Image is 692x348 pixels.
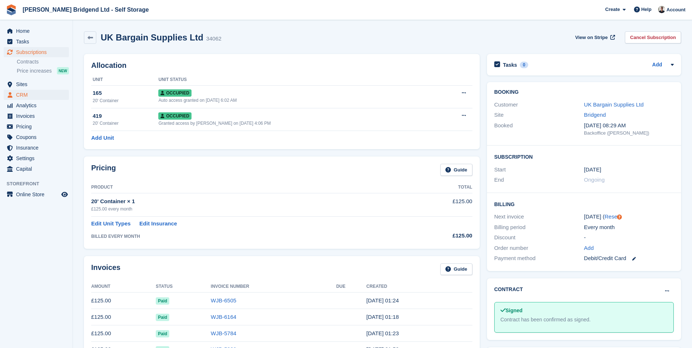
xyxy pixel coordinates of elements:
[605,6,620,13] span: Create
[366,297,399,303] time: 2025-09-01 00:24:40 UTC
[625,31,681,43] a: Cancel Subscription
[158,97,434,104] div: Auto access granted on [DATE] 6:02 AM
[91,74,158,86] th: Unit
[211,297,236,303] a: WJB-6505
[584,129,674,137] div: Backoffice ([PERSON_NAME])
[156,314,169,321] span: Paid
[366,314,399,320] time: 2025-08-01 00:18:43 UTC
[584,244,594,252] a: Add
[91,233,401,240] div: BILLED EVERY MONTH
[91,206,401,212] div: £125.00 every month
[91,182,401,193] th: Product
[158,120,434,127] div: Granted access by [PERSON_NAME] on [DATE] 4:06 PM
[4,100,69,111] a: menu
[16,26,60,36] span: Home
[93,89,158,97] div: 165
[4,164,69,174] a: menu
[401,182,472,193] th: Total
[17,67,69,75] a: Price increases NEW
[4,143,69,153] a: menu
[16,164,60,174] span: Capital
[16,189,60,200] span: Online Store
[4,153,69,163] a: menu
[4,26,69,36] a: menu
[16,100,60,111] span: Analytics
[366,281,472,293] th: Created
[366,330,399,336] time: 2025-07-01 00:23:19 UTC
[91,220,131,228] a: Edit Unit Types
[401,232,472,240] div: £125.00
[584,101,643,108] a: UK Bargain Supplies Ltd
[494,121,584,137] div: Booked
[4,79,69,89] a: menu
[494,286,523,293] h2: Contract
[16,111,60,121] span: Invoices
[584,233,674,242] div: -
[494,200,674,208] h2: Billing
[17,58,69,65] a: Contracts
[156,297,169,305] span: Paid
[156,330,169,337] span: Paid
[604,213,619,220] a: Reset
[4,121,69,132] a: menu
[440,164,472,176] a: Guide
[16,121,60,132] span: Pricing
[494,233,584,242] div: Discount
[20,4,152,16] a: [PERSON_NAME] Bridgend Ltd - Self Storage
[91,325,156,342] td: £125.00
[57,67,69,74] div: NEW
[666,6,685,13] span: Account
[500,307,668,314] div: Signed
[520,62,528,68] div: 0
[93,97,158,104] div: 20' Container
[91,293,156,309] td: £125.00
[93,120,158,127] div: 20' Container
[494,254,584,263] div: Payment method
[494,166,584,174] div: Start
[91,61,472,70] h2: Allocation
[91,134,114,142] a: Add Unit
[4,132,69,142] a: menu
[91,164,116,176] h2: Pricing
[494,213,584,221] div: Next invoice
[16,79,60,89] span: Sites
[6,4,17,15] img: stora-icon-8386f47178a22dfd0bd8f6a31ec36ba5ce8667c1dd55bd0f319d3a0aa187defe.svg
[16,143,60,153] span: Insurance
[584,223,674,232] div: Every month
[4,189,69,200] a: menu
[156,281,211,293] th: Status
[494,244,584,252] div: Order number
[16,36,60,47] span: Tasks
[211,281,336,293] th: Invoice Number
[658,6,665,13] img: Rhys Jones
[101,32,203,42] h2: UK Bargain Supplies Ltd
[91,281,156,293] th: Amount
[4,47,69,57] a: menu
[60,190,69,199] a: Preview store
[91,197,401,206] div: 20' Container × 1
[158,112,191,120] span: Occupied
[4,111,69,121] a: menu
[494,111,584,119] div: Site
[336,281,367,293] th: Due
[158,74,434,86] th: Unit Status
[584,166,601,174] time: 2024-03-01 00:00:00 UTC
[440,263,472,275] a: Guide
[584,121,674,130] div: [DATE] 08:29 AM
[494,153,674,160] h2: Subscription
[584,213,674,221] div: [DATE] ( )
[16,153,60,163] span: Settings
[4,90,69,100] a: menu
[575,34,608,41] span: View on Stripe
[91,263,120,275] h2: Invoices
[494,89,674,95] h2: Booking
[211,330,236,336] a: WJB-5784
[494,223,584,232] div: Billing period
[641,6,652,13] span: Help
[503,62,517,68] h2: Tasks
[91,309,156,325] td: £125.00
[16,132,60,142] span: Coupons
[572,31,616,43] a: View on Stripe
[158,89,191,97] span: Occupied
[93,112,158,120] div: 419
